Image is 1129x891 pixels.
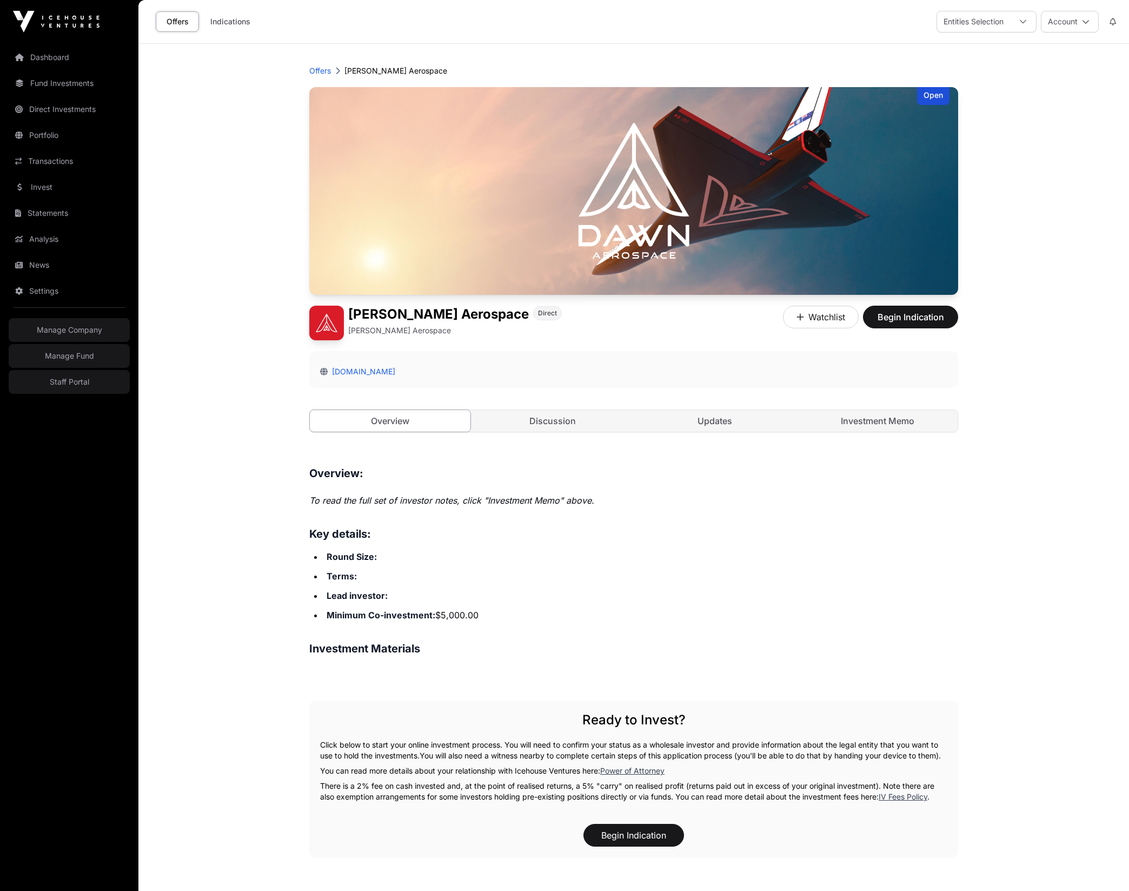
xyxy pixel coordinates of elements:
h3: Key details: [309,525,958,543]
a: [DOMAIN_NAME] [328,367,395,376]
a: Indications [203,11,257,32]
a: Settings [9,279,130,303]
p: [PERSON_NAME] Aerospace [344,65,447,76]
span: You will also need a witness nearby to complete certain steps of this application process (you'll... [420,751,941,760]
a: Analysis [9,227,130,251]
a: Offers [309,65,331,76]
button: Begin Indication [583,824,684,847]
a: Manage Fund [9,344,130,368]
p: You can read more details about your relationship with Icehouse Ventures here: [320,765,947,776]
button: Account [1041,11,1099,32]
img: Dawn Aerospace [309,306,344,340]
span: Direct [538,309,557,318]
a: News [9,253,130,277]
a: Power of Attorney [600,766,665,775]
a: Statements [9,201,130,225]
a: IV Fees Policy [879,792,927,801]
h1: [PERSON_NAME] Aerospace [348,306,529,323]
h3: Overview: [309,465,958,482]
a: Fund Investments [9,71,130,95]
a: Updates [635,410,795,432]
strong: Terms: [327,571,357,582]
li: $5,000.00 [323,608,958,623]
strong: Minimum Co-investment: [327,610,435,621]
h3: Investment Materials [309,640,958,657]
p: Click below to start your online investment process. You will need to confirm your status as a wh... [320,740,947,761]
p: [PERSON_NAME] Aerospace [348,325,451,336]
a: Overview [309,410,471,432]
strong: : [385,590,388,601]
a: Dashboard [9,45,130,69]
strong: Lead investor [327,590,385,601]
a: Discussion [473,410,633,432]
a: Portfolio [9,123,130,147]
span: Begin Indication [876,311,945,324]
div: Entities Selection [937,11,1010,32]
div: Open [917,87,949,105]
nav: Tabs [310,410,958,432]
img: Icehouse Ventures Logo [13,11,99,32]
em: To read the full set of investor notes, click "Investment Memo" above. [309,495,594,506]
h2: Ready to Invest? [320,711,947,729]
img: Dawn Aerospace [309,87,958,295]
p: There is a 2% fee on cash invested and, at the point of realised returns, a 5% "carry" on realise... [320,781,947,802]
a: Begin Indication [863,316,958,327]
a: Invest [9,175,130,199]
button: Watchlist [783,306,859,328]
button: Begin Indication [863,306,958,328]
a: Staff Portal [9,370,130,394]
strong: Round Size: [327,551,377,562]
a: Manage Company [9,318,130,342]
a: Investment Memo [798,410,958,432]
a: Direct Investments [9,97,130,121]
a: Transactions [9,149,130,173]
a: Offers [156,11,199,32]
